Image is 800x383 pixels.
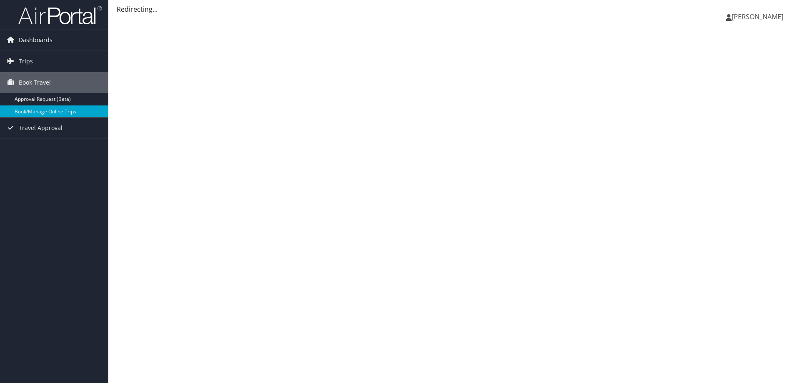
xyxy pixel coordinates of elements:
[19,72,51,93] span: Book Travel
[117,4,792,14] div: Redirecting...
[19,118,62,138] span: Travel Approval
[19,51,33,72] span: Trips
[732,12,783,21] span: [PERSON_NAME]
[19,30,52,50] span: Dashboards
[18,5,102,25] img: airportal-logo.png
[726,4,792,29] a: [PERSON_NAME]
